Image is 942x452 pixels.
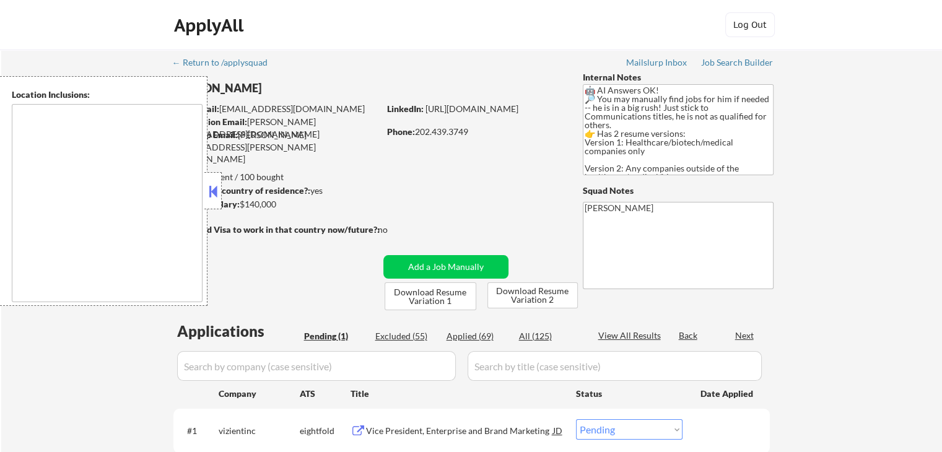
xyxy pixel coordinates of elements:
a: Mailslurp Inbox [626,58,688,70]
button: Add a Job Manually [383,255,508,279]
div: Job Search Builder [701,58,774,67]
div: 69 sent / 100 bought [173,171,379,183]
a: ← Return to /applysquad [172,58,279,70]
div: no [378,224,413,236]
div: Back [679,329,699,342]
div: Title [351,388,564,400]
div: ATS [300,388,351,400]
div: vizientinc [219,425,300,437]
strong: Will need Visa to work in that country now/future?: [173,224,380,235]
strong: Can work in country of residence?: [173,185,310,196]
div: [EMAIL_ADDRESS][DOMAIN_NAME] [174,103,379,115]
div: Location Inclusions: [12,89,203,101]
button: Download Resume Variation 1 [385,282,476,310]
strong: Phone: [387,126,415,137]
div: Company [219,388,300,400]
div: Internal Notes [583,71,774,84]
input: Search by title (case sensitive) [468,351,762,381]
div: #1 [187,425,209,437]
div: Applied (69) [447,330,508,342]
div: Date Applied [700,388,755,400]
div: yes [173,185,375,197]
div: eightfold [300,425,351,437]
div: [PERSON_NAME][EMAIL_ADDRESS][PERSON_NAME][DOMAIN_NAME] [173,129,379,165]
div: [PERSON_NAME] [173,80,428,96]
a: [URL][DOMAIN_NAME] [425,103,518,114]
div: All (125) [519,330,581,342]
div: Next [735,329,755,342]
div: Status [576,382,683,404]
div: Applications [177,324,300,339]
div: Squad Notes [583,185,774,197]
div: Vice President, Enterprise and Brand Marketing [366,425,553,437]
div: Pending (1) [304,330,366,342]
strong: LinkedIn: [387,103,424,114]
button: Log Out [725,12,775,37]
input: Search by company (case sensitive) [177,351,456,381]
div: View All Results [598,329,665,342]
button: Download Resume Variation 2 [487,282,578,308]
div: Mailslurp Inbox [626,58,688,67]
div: 202.439.3749 [387,126,562,138]
div: Excluded (55) [375,330,437,342]
div: ← Return to /applysquad [172,58,279,67]
div: JD [552,419,564,441]
div: $140,000 [173,198,379,211]
div: [PERSON_NAME][EMAIL_ADDRESS][DOMAIN_NAME] [174,116,379,140]
div: ApplyAll [174,15,247,36]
